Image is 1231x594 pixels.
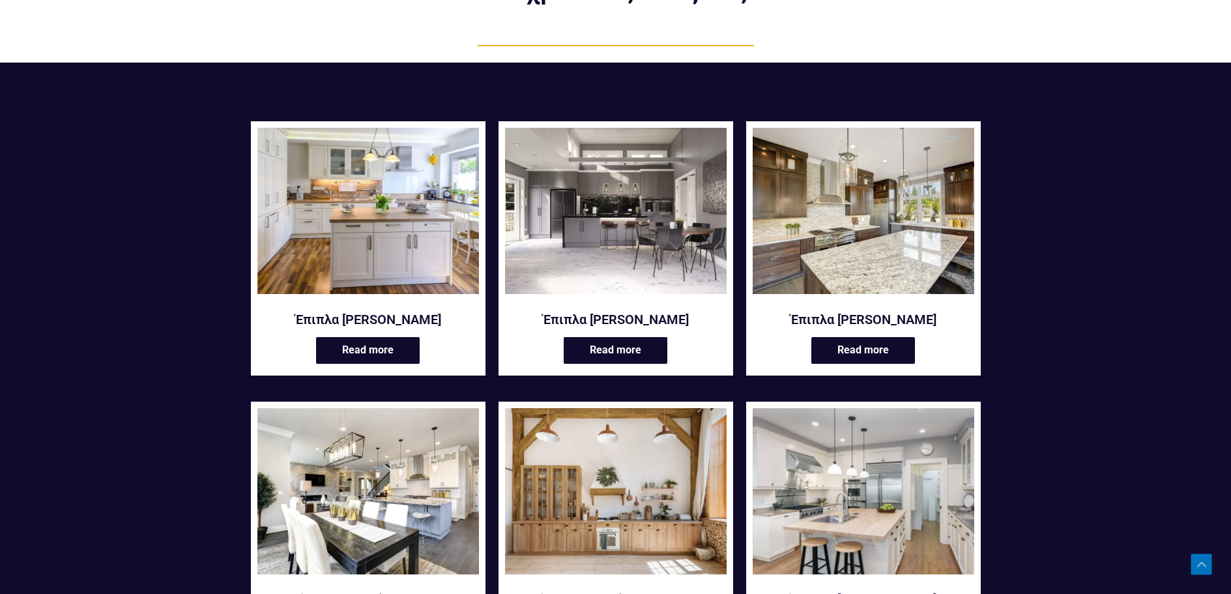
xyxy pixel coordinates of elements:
[505,408,727,583] a: Έπιπλα κουζίνας Laguna
[753,408,974,574] img: Palolem κουζίνα
[753,408,974,583] a: Palolem κουζίνα
[753,311,974,328] a: Έπιπλα [PERSON_NAME]
[505,311,727,328] a: Έπιπλα [PERSON_NAME]
[753,128,974,303] a: Έπιπλα κουζίνας Guincho
[316,337,420,364] a: Read more about “Έπιπλα κουζίνας Agonda”
[257,128,479,303] a: Έπιπλα κουζίνας Agonda
[564,337,667,364] a: Read more about “Έπιπλα κουζίνας Alboran”
[811,337,915,364] a: Read more about “Έπιπλα κουζίνας Guincho”
[257,311,479,328] a: Έπιπλα [PERSON_NAME]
